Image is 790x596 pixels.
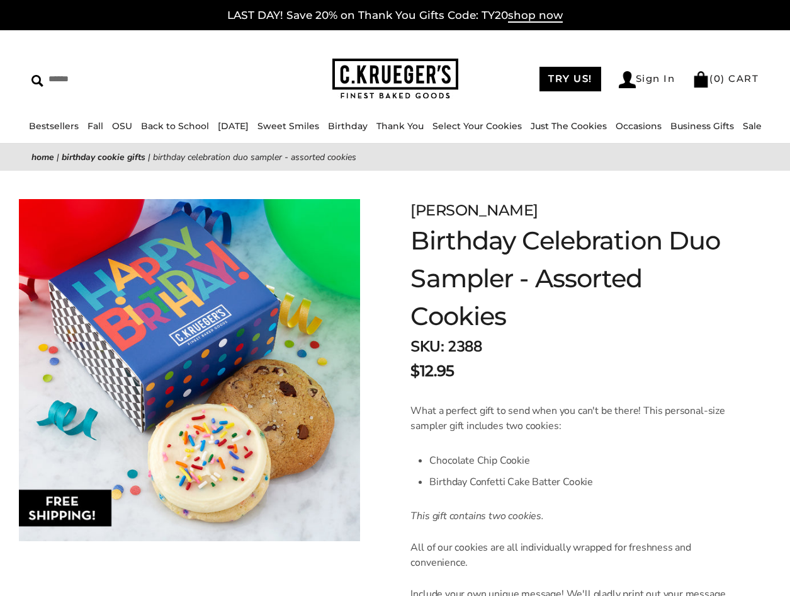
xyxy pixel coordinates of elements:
span: shop now [508,9,563,23]
li: Birthday Confetti Cake Batter Cookie [429,471,727,493]
a: Bestsellers [29,120,79,132]
a: Fall [87,120,103,132]
a: [DATE] [218,120,249,132]
img: Bag [692,71,709,88]
input: Search [31,69,198,89]
strong: SKU: [410,336,444,357]
em: This gift contains two cookies. [410,509,544,523]
a: Sweet Smiles [257,120,319,132]
a: LAST DAY! Save 20% on Thank You Gifts Code: TY20shop now [227,9,563,23]
a: Sign In [619,71,675,88]
span: 2388 [448,336,482,357]
a: Business Gifts [670,120,734,132]
a: Home [31,151,54,163]
nav: breadcrumbs [31,150,759,164]
img: Birthday Celebration Duo Sampler - Assorted Cookies [19,199,360,541]
li: Chocolate Chip Cookie [429,450,727,471]
span: $12.95 [410,360,454,382]
span: Birthday Celebration Duo Sampler - Assorted Cookies [153,151,356,163]
p: What a perfect gift to send when you can't be there! This personal-size sampler gift includes two... [410,403,727,433]
a: OSU [112,120,132,132]
a: Sale [743,120,762,132]
img: C.KRUEGER'S [332,59,458,100]
span: | [148,151,150,163]
a: Select Your Cookies [432,120,522,132]
a: TRY US! [539,67,601,91]
a: Birthday [328,120,368,132]
span: 0 [714,72,721,84]
a: Thank You [376,120,424,132]
h1: Birthday Celebration Duo Sampler - Assorted Cookies [410,222,727,335]
div: [PERSON_NAME] [410,199,727,222]
a: Just The Cookies [531,120,607,132]
img: Search [31,75,43,87]
a: Back to School [141,120,209,132]
p: All of our cookies are all individually wrapped for freshness and convenience. [410,540,727,570]
span: | [57,151,59,163]
a: (0) CART [692,72,759,84]
a: Birthday Cookie Gifts [62,151,145,163]
a: Occasions [616,120,662,132]
img: Account [619,71,636,88]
